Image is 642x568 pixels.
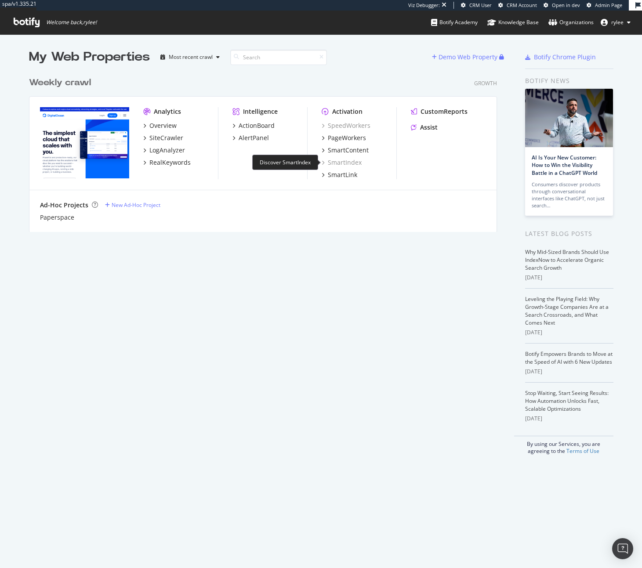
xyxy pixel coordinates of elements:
a: LogAnalyzer [143,146,185,155]
a: SmartLink [322,170,357,179]
div: My Web Properties [29,48,150,66]
div: ActionBoard [239,121,275,130]
div: Ad-Hoc Projects [40,201,88,210]
a: CRM User [461,2,492,9]
a: New Ad-Hoc Project [105,201,160,209]
a: Admin Page [587,2,622,9]
a: Stop Waiting, Start Seeing Results: How Automation Unlocks Fast, Scalable Optimizations [525,389,609,412]
a: Why Mid-Sized Brands Should Use IndexNow to Accelerate Organic Search Growth [525,248,609,271]
a: SiteCrawler [143,134,183,142]
div: Assist [420,123,438,132]
div: Overview [149,121,177,130]
div: grid [29,66,504,232]
div: Intelligence [243,107,278,116]
span: Open in dev [552,2,580,8]
span: rylee [611,18,624,26]
a: CRM Account [498,2,537,9]
div: By using our Services, you are agreeing to the [514,436,613,455]
div: Demo Web Property [439,53,497,62]
a: PageWorkers [322,134,366,142]
a: Terms of Use [566,447,599,455]
div: CustomReports [421,107,468,116]
div: Analytics [154,107,181,116]
a: RealKeywords [143,158,191,167]
a: ActionBoard [232,121,275,130]
div: Growth [474,80,497,87]
div: LogAnalyzer [149,146,185,155]
a: AlertPanel [232,134,269,142]
span: CRM User [469,2,492,8]
div: Knowledge Base [487,18,539,27]
div: Organizations [548,18,594,27]
a: CustomReports [411,107,468,116]
a: Assist [411,123,438,132]
div: [DATE] [525,329,613,336]
a: SpeedWorkers [322,121,370,130]
div: [DATE] [525,274,613,282]
div: Open Intercom Messenger [612,538,633,559]
button: rylee [594,15,638,29]
a: SmartContent [322,146,369,155]
button: Most recent crawl [157,50,223,64]
div: AlertPanel [239,134,269,142]
a: Open in dev [544,2,580,9]
div: [DATE] [525,368,613,376]
div: Discover SmartIndex [252,155,318,170]
div: Activation [332,107,363,116]
span: Admin Page [595,2,622,8]
a: AI Is Your New Customer: How to Win the Visibility Battle in a ChatGPT World [532,154,597,176]
input: Search [230,50,327,65]
a: Botify Empowers Brands to Move at the Speed of AI with 6 New Updates [525,350,613,365]
div: SiteCrawler [149,134,183,142]
a: Paperspace [40,213,74,222]
div: PageWorkers [328,134,366,142]
div: SmartLink [328,170,357,179]
div: SmartContent [328,146,369,155]
a: Demo Web Property [432,53,499,61]
div: Botify news [525,76,613,86]
img: digitalocean.com [40,107,129,178]
div: Most recent crawl [169,54,213,60]
div: RealKeywords [149,158,191,167]
a: Botify Chrome Plugin [525,53,596,62]
div: New Ad-Hoc Project [112,201,160,209]
a: Weekly crawl [29,76,94,89]
div: Viz Debugger: [408,2,440,9]
div: Consumers discover products through conversational interfaces like ChatGPT, not just search… [532,181,606,209]
div: Latest Blog Posts [525,229,613,239]
a: SmartIndex [322,158,362,167]
div: Botify Academy [431,18,478,27]
a: Leveling the Playing Field: Why Growth-Stage Companies Are at a Search Crossroads, and What Comes... [525,295,609,326]
a: Botify Academy [431,11,478,34]
div: Botify Chrome Plugin [534,53,596,62]
div: [DATE] [525,415,613,423]
button: Demo Web Property [432,50,499,64]
a: Overview [143,121,177,130]
span: Welcome back, rylee ! [46,19,97,26]
img: AI Is Your New Customer: How to Win the Visibility Battle in a ChatGPT World [525,89,613,147]
a: Knowledge Base [487,11,539,34]
div: Weekly crawl [29,76,91,89]
a: Organizations [548,11,594,34]
span: CRM Account [507,2,537,8]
